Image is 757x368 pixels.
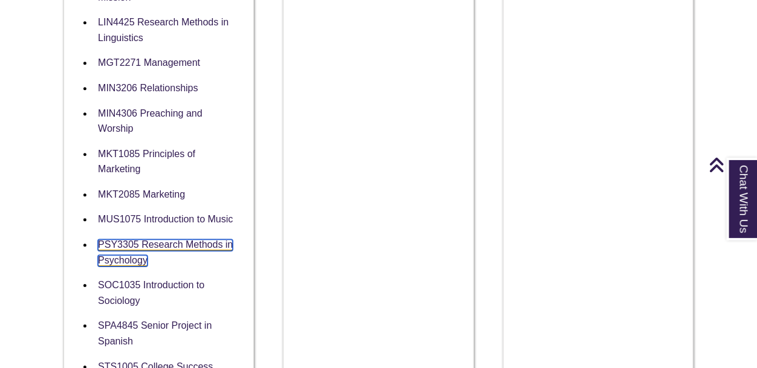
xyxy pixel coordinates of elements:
a: MKT2085 Marketing [98,189,185,199]
a: PSY3305 Research Methods in Psychology [98,239,233,266]
a: MIN4306 Preaching and Worship [98,108,203,134]
a: MKT1085 Principles of Marketing [98,149,195,175]
a: MUS1075 Introduction to Music [98,214,233,224]
a: SOC1035 Introduction to Sociology [98,280,204,306]
a: Back to Top [709,157,754,173]
a: LIN4425 Research Methods in Linguistics [98,17,229,43]
a: MIN3206 Relationships [98,83,198,93]
a: MGT2271 Management [98,57,200,68]
a: SPA4845 Senior Project in Spanish [98,320,212,346]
